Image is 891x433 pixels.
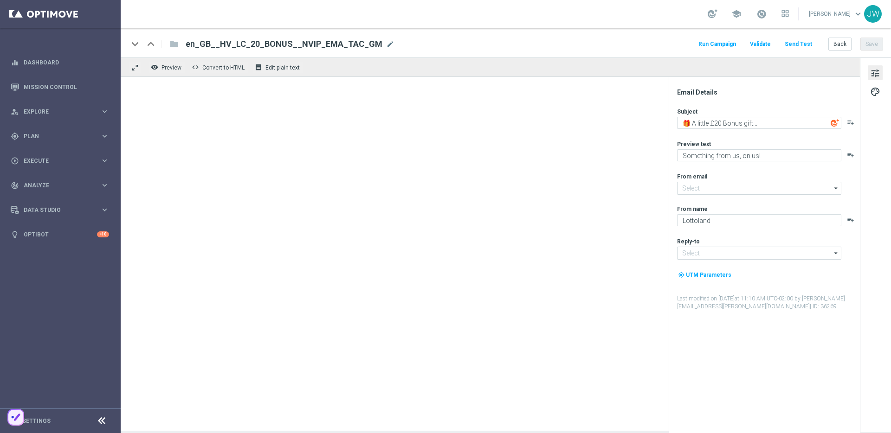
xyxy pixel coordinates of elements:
a: Settings [22,418,51,424]
img: optiGenie.svg [831,119,839,127]
i: receipt [255,64,262,71]
i: keyboard_arrow_right [100,156,109,165]
span: Preview [161,64,181,71]
span: Explore [24,109,100,115]
div: Optibot [11,222,109,247]
i: keyboard_arrow_right [100,132,109,140]
div: Execute [11,157,100,165]
button: Validate [749,38,772,51]
div: JW [864,5,882,23]
a: Mission Control [24,75,109,99]
i: keyboard_arrow_right [100,205,109,214]
button: remove_red_eye Preview [148,61,186,73]
span: keyboard_arrow_down [853,9,863,19]
i: remove_red_eye [151,64,158,71]
i: arrow_drop_down [832,182,841,194]
input: Select [677,247,841,260]
button: playlist_add [847,119,854,126]
span: UTM Parameters [686,272,731,278]
span: en_GB__HV_LC_20_BONUS__NVIP_EMA_TAC_GM [186,38,382,50]
button: receipt Edit plain text [252,61,304,73]
span: Analyze [24,183,100,188]
button: code Convert to HTML [189,61,249,73]
label: Reply-to [677,238,700,245]
span: school [731,9,742,19]
i: gps_fixed [11,132,19,140]
label: Preview text [677,140,711,148]
div: Plan [11,132,100,140]
span: Execute [24,158,100,164]
div: +10 [97,231,109,237]
button: palette [868,84,883,99]
span: Plan [24,134,100,139]
div: Email Details [677,88,859,96]
i: my_location [678,272,684,278]
button: Run Campaign [697,38,737,51]
span: code [192,64,199,71]
button: Back [828,38,852,51]
div: Analyze [11,181,100,190]
a: Optibot [24,222,97,247]
button: track_changes Analyze keyboard_arrow_right [10,182,110,189]
button: Save [860,38,883,51]
div: Data Studio [11,206,100,214]
span: Data Studio [24,207,100,213]
div: Explore [11,108,100,116]
a: Dashboard [24,50,109,75]
label: Last modified on [DATE] at 11:10 AM UTC-02:00 by [PERSON_NAME][EMAIL_ADDRESS][PERSON_NAME][DOMAIN... [677,295,859,311]
i: person_search [11,108,19,116]
i: lightbulb [11,230,19,239]
button: playlist_add [847,216,854,223]
i: equalizer [11,58,19,67]
button: my_location UTM Parameters [677,270,732,280]
span: Edit plain text [265,64,300,71]
div: Mission Control [11,75,109,99]
span: Validate [750,41,771,47]
div: Dashboard [11,50,109,75]
button: person_search Explore keyboard_arrow_right [10,108,110,115]
button: Mission Control [10,83,110,91]
label: From email [677,173,707,180]
i: play_circle_outline [11,157,19,165]
input: Select [677,182,841,195]
i: track_changes [11,181,19,190]
button: play_circle_outline Execute keyboard_arrow_right [10,157,110,165]
span: palette [870,86,880,98]
label: Subject [677,108,697,115]
label: From name [677,205,708,213]
button: equalizer Dashboard [10,59,110,66]
i: keyboard_arrow_right [100,181,109,190]
i: keyboard_arrow_right [100,107,109,116]
button: lightbulb Optibot +10 [10,231,110,238]
span: tune [870,67,880,79]
span: mode_edit [386,40,394,48]
button: Send Test [783,38,814,51]
button: gps_fixed Plan keyboard_arrow_right [10,133,110,140]
span: | ID: 36269 [810,303,837,310]
i: arrow_drop_down [832,247,841,259]
span: Convert to HTML [202,64,245,71]
a: [PERSON_NAME]keyboard_arrow_down [808,7,864,21]
button: playlist_add [847,151,854,159]
button: Data Studio keyboard_arrow_right [10,206,110,214]
button: tune [868,65,883,80]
